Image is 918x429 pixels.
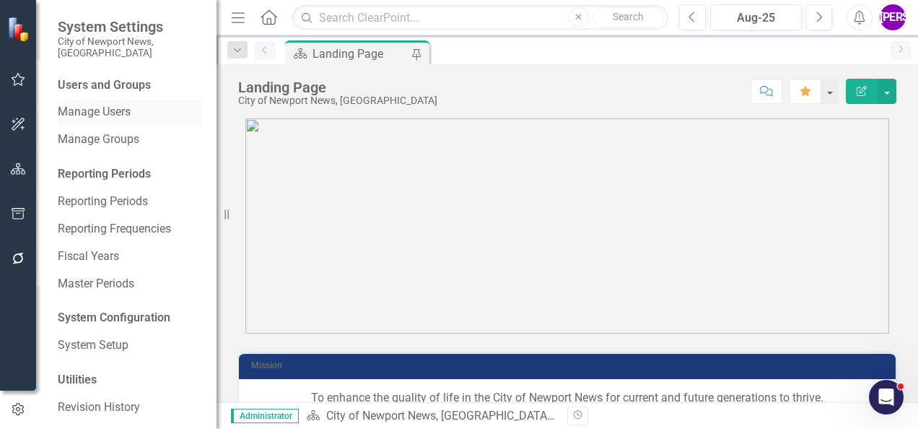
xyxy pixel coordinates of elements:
button: [PERSON_NAME] [880,4,906,30]
button: Search [593,7,665,27]
button: Aug-25 [710,4,802,30]
div: » [306,408,556,425]
iframe: Intercom live chat [869,380,904,415]
span: Search [613,11,644,22]
div: City of Newport News, [GEOGRAPHIC_DATA] [238,95,437,106]
a: Manage Groups [58,131,202,148]
a: City of Newport News, [GEOGRAPHIC_DATA] [326,409,555,422]
a: Reporting Periods [58,194,202,210]
div: Landing Page [556,409,626,422]
div: Aug-25 [715,9,797,27]
a: System Setup [58,337,202,354]
span: Administrator [231,409,299,423]
small: City of Newport News, [GEOGRAPHIC_DATA] [58,35,202,59]
a: Fiscal Years [58,248,202,265]
a: Master Periods [58,276,202,292]
div: Landing Page [238,79,437,95]
div: Utilities [58,372,202,389]
div: Users and Groups [58,77,202,94]
div: Reporting Periods [58,166,202,183]
a: Manage Users [58,104,202,121]
div: System Configuration [58,310,202,326]
a: Reporting Frequencies [58,221,202,238]
div: Landing Page [312,45,408,63]
span: System Settings [58,18,202,35]
p: To enhance the quality of life in the City of Newport News for current and future generations to ... [253,390,881,407]
h3: Mission [251,361,888,370]
input: Search ClearPoint... [292,5,668,30]
a: Revision History [58,399,202,416]
img: ClearPoint Strategy [7,17,32,42]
